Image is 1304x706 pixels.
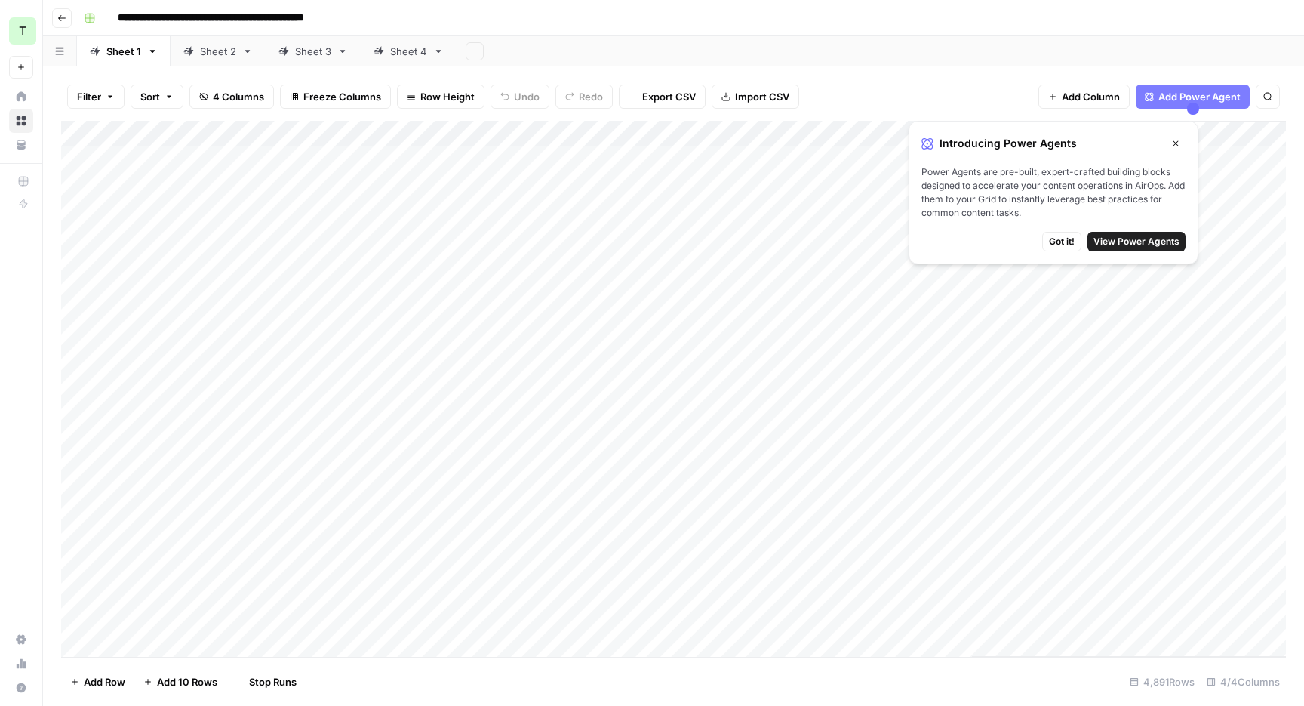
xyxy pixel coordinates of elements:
[1049,235,1075,248] span: Got it!
[9,85,33,109] a: Home
[1062,89,1120,104] span: Add Column
[134,670,226,694] button: Add 10 Rows
[1201,670,1286,694] div: 4/4 Columns
[280,85,391,109] button: Freeze Columns
[397,85,484,109] button: Row Height
[171,36,266,66] a: Sheet 2
[303,89,381,104] span: Freeze Columns
[61,670,134,694] button: Add Row
[514,89,540,104] span: Undo
[189,85,274,109] button: 4 Columns
[140,89,160,104] span: Sort
[579,89,603,104] span: Redo
[157,674,217,689] span: Add 10 Rows
[131,85,183,109] button: Sort
[106,44,141,59] div: Sheet 1
[921,134,1186,153] div: Introducing Power Agents
[1042,232,1081,251] button: Got it!
[619,85,706,109] button: Export CSV
[77,36,171,66] a: Sheet 1
[67,85,125,109] button: Filter
[1087,232,1186,251] button: View Power Agents
[642,89,696,104] span: Export CSV
[226,670,306,694] button: Stop Runs
[200,44,236,59] div: Sheet 2
[921,165,1186,220] span: Power Agents are pre-built, expert-crafted building blocks designed to accelerate your content op...
[295,44,331,59] div: Sheet 3
[1093,235,1179,248] span: View Power Agents
[1038,85,1130,109] button: Add Column
[9,109,33,133] a: Browse
[266,36,361,66] a: Sheet 3
[491,85,549,109] button: Undo
[555,85,613,109] button: Redo
[213,89,264,104] span: 4 Columns
[84,674,125,689] span: Add Row
[9,627,33,652] a: Settings
[19,22,26,40] span: T
[1158,89,1241,104] span: Add Power Agent
[1124,670,1201,694] div: 4,891 Rows
[735,89,789,104] span: Import CSV
[1136,85,1250,109] button: Add Power Agent
[361,36,457,66] a: Sheet 4
[9,676,33,700] button: Help + Support
[9,12,33,50] button: Workspace: TY SEO Team
[712,85,799,109] button: Import CSV
[249,674,297,689] span: Stop Runs
[77,89,101,104] span: Filter
[420,89,475,104] span: Row Height
[390,44,427,59] div: Sheet 4
[9,652,33,676] a: Usage
[9,133,33,157] a: Your Data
